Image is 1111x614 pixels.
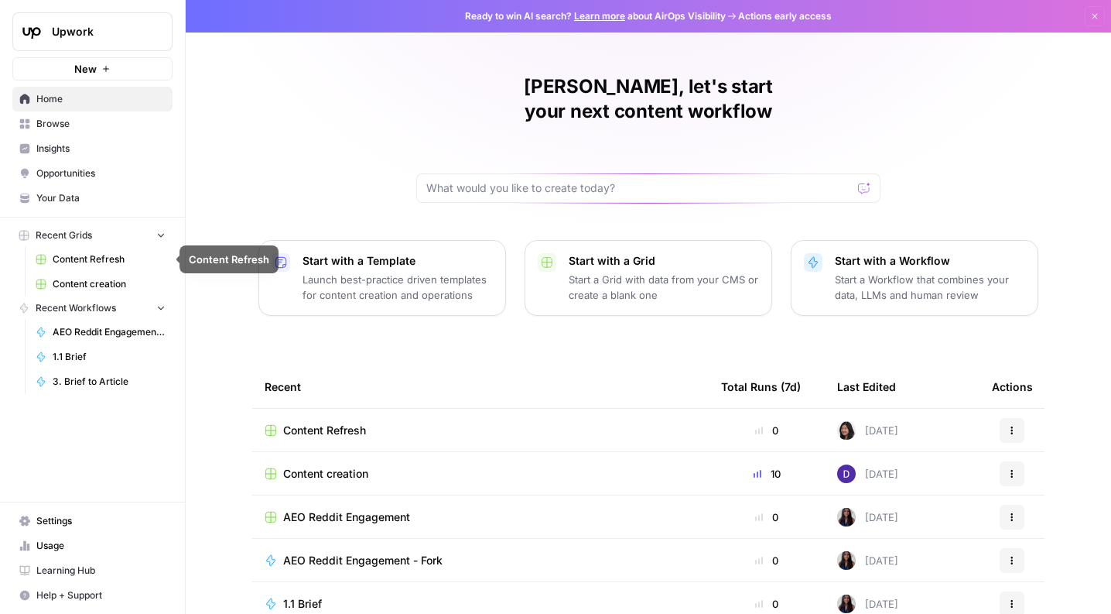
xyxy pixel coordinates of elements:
[837,551,856,570] img: rox323kbkgutb4wcij4krxobkpon
[12,186,173,211] a: Your Data
[265,365,696,408] div: Recent
[837,508,898,527] div: [DATE]
[283,553,443,568] span: AEO Reddit Engagement - Fork
[569,272,759,303] p: Start a Grid with data from your CMS or create a blank one
[36,301,116,315] span: Recent Workflows
[283,423,366,438] span: Content Refresh
[738,9,832,23] span: Actions early access
[12,583,173,608] button: Help + Support
[721,365,801,408] div: Total Runs (7d)
[29,247,173,272] a: Content Refresh
[265,466,696,482] a: Content creation
[36,92,166,106] span: Home
[791,240,1038,316] button: Start with a WorkflowStart a Workflow that combines your data, LLMs and human review
[36,588,166,602] span: Help + Support
[12,533,173,558] a: Usage
[837,465,898,483] div: [DATE]
[53,325,166,339] span: AEO Reddit Engagement - Fork
[53,350,166,364] span: 1.1 Brief
[36,142,166,156] span: Insights
[29,369,173,394] a: 3. Brief to Article
[837,595,856,613] img: rox323kbkgutb4wcij4krxobkpon
[303,253,493,269] p: Start with a Template
[258,240,506,316] button: Start with a TemplateLaunch best-practice driven templates for content creation and operations
[53,277,166,291] span: Content creation
[574,10,625,22] a: Learn more
[36,166,166,180] span: Opportunities
[303,272,493,303] p: Launch best-practice driven templates for content creation and operations
[837,365,896,408] div: Last Edited
[36,191,166,205] span: Your Data
[12,224,173,247] button: Recent Grids
[12,558,173,583] a: Learning Hub
[992,365,1033,408] div: Actions
[265,423,696,438] a: Content Refresh
[36,564,166,578] span: Learning Hub
[525,240,772,316] button: Start with a GridStart a Grid with data from your CMS or create a blank one
[721,596,812,612] div: 0
[53,375,166,389] span: 3. Brief to Article
[36,117,166,131] span: Browse
[569,253,759,269] p: Start with a Grid
[837,465,856,483] img: 6clbhjv5t98vtpq4yyt91utag0vy
[29,320,173,345] a: AEO Reddit Engagement - Fork
[12,12,173,51] button: Workspace: Upwork
[12,136,173,161] a: Insights
[465,9,726,23] span: Ready to win AI search? about AirOps Visibility
[283,596,322,612] span: 1.1 Brief
[53,252,166,266] span: Content Refresh
[29,272,173,297] a: Content creation
[12,57,173,81] button: New
[837,595,898,613] div: [DATE]
[36,539,166,553] span: Usage
[18,18,46,46] img: Upwork Logo
[426,180,852,196] input: What would you like to create today?
[721,466,812,482] div: 10
[265,553,696,568] a: AEO Reddit Engagement - Fork
[29,345,173,369] a: 1.1 Brief
[36,228,92,242] span: Recent Grids
[416,74,880,124] h1: [PERSON_NAME], let's start your next content workflow
[12,87,173,111] a: Home
[12,161,173,186] a: Opportunities
[74,61,97,77] span: New
[837,551,898,570] div: [DATE]
[837,421,856,440] img: bh1y01wgunjnc3xrcwwm96ji0erm
[721,423,812,438] div: 0
[837,421,898,440] div: [DATE]
[835,253,1025,269] p: Start with a Workflow
[283,509,410,525] span: AEO Reddit Engagement
[52,24,145,39] span: Upwork
[721,553,812,568] div: 0
[837,508,856,527] img: rox323kbkgutb4wcij4krxobkpon
[36,514,166,528] span: Settings
[265,509,696,525] a: AEO Reddit Engagement
[835,272,1025,303] p: Start a Workflow that combines your data, LLMs and human review
[265,596,696,612] a: 1.1 Brief
[12,111,173,136] a: Browse
[721,509,812,525] div: 0
[12,509,173,533] a: Settings
[12,297,173,320] button: Recent Workflows
[283,466,368,482] span: Content creation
